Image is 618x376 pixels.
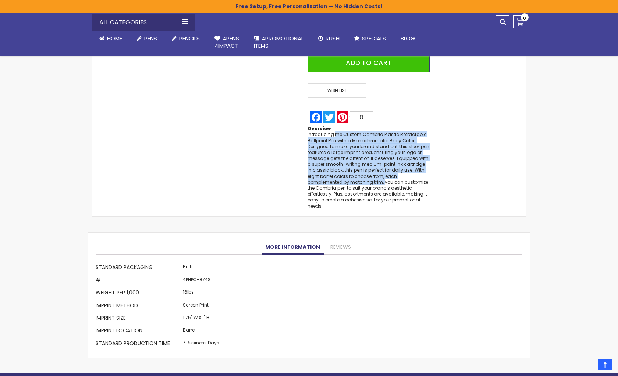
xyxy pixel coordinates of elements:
[179,35,200,42] span: Pencils
[96,287,181,300] th: Weight per 1,000
[214,35,239,50] span: 4Pens 4impact
[598,359,612,370] a: Top
[254,35,303,50] span: 4PROMOTIONAL ITEMS
[181,287,221,300] td: 16lbs
[96,275,181,287] th: #
[309,111,323,123] a: Facebook
[308,83,366,98] span: Wish List
[346,58,391,67] span: Add to Cart
[262,240,324,255] a: More Information
[362,35,386,42] span: Specials
[96,325,181,338] th: Imprint Location
[323,111,336,123] a: Twitter
[144,35,157,42] span: Pens
[401,35,415,42] span: Blog
[96,313,181,325] th: Imprint Size
[181,325,221,338] td: Barrel
[327,240,355,255] a: Reviews
[181,262,221,275] td: Bulk
[360,114,363,121] span: 0
[246,31,311,54] a: 4PROMOTIONALITEMS
[308,132,430,209] div: Introducing the Custom Cambria Plastic Retractable Ballpoint Pen with a Monochromatic Body Color!...
[129,31,164,47] a: Pens
[96,300,181,312] th: Imprint Method
[513,15,526,28] a: 0
[393,31,422,47] a: Blog
[92,31,129,47] a: Home
[181,338,221,350] td: 7 Business Days
[523,15,526,22] span: 0
[181,275,221,287] td: 4PHPC-874S
[347,31,393,47] a: Specials
[308,53,430,72] button: Add to Cart
[308,125,331,132] strong: Overview
[164,31,207,47] a: Pencils
[96,262,181,275] th: Standard Packaging
[181,300,221,312] td: Screen Print
[92,14,195,31] div: All Categories
[207,31,246,54] a: 4Pens4impact
[326,35,340,42] span: Rush
[336,111,374,123] a: Pinterest0
[96,338,181,350] th: Standard Production Time
[308,83,369,98] a: Wish List
[311,31,347,47] a: Rush
[107,35,122,42] span: Home
[181,313,221,325] td: 1.75" W x 1" H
